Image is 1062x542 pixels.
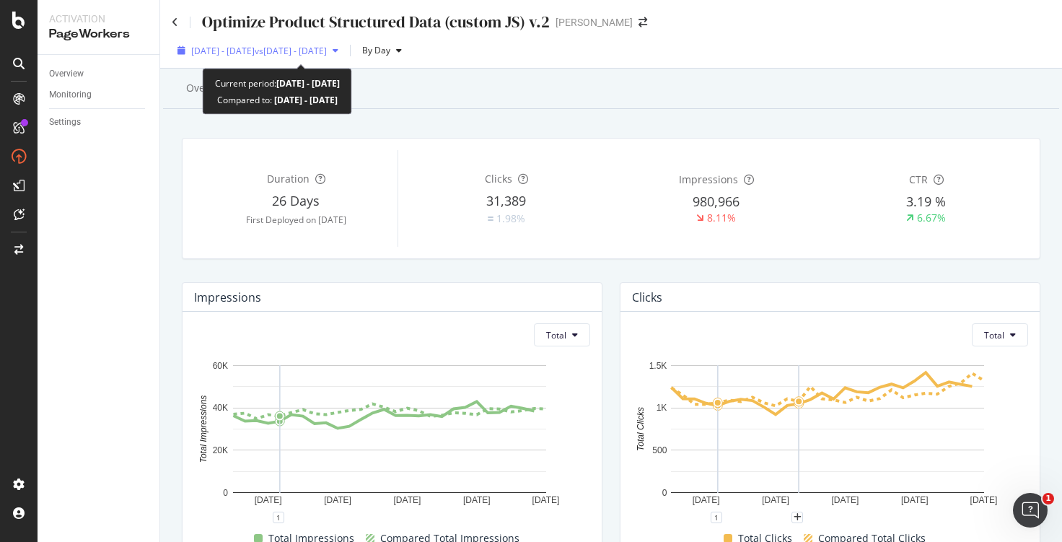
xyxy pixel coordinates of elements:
button: Total [534,323,590,346]
img: Equal [488,217,493,221]
span: vs [DATE] - [DATE] [255,45,327,57]
text: 20K [213,445,228,455]
iframe: Intercom live chat [1013,493,1048,528]
div: PageWorkers [49,26,148,43]
div: 6.67% [917,211,946,225]
text: 0 [223,488,228,498]
div: Clicks [632,290,662,305]
span: Total [546,329,566,341]
a: Monitoring [49,87,149,102]
div: 8.11% [707,211,736,225]
span: 3.19 % [906,193,946,210]
span: By Day [356,44,390,56]
text: 0 [662,488,667,498]
div: Settings [49,115,81,130]
text: 40K [213,403,228,414]
div: Impressions [194,290,261,305]
text: 60K [213,361,228,371]
text: 500 [652,445,667,455]
span: Impressions [679,172,738,186]
span: 26 Days [272,192,320,209]
div: Compared to: [217,92,338,108]
div: Activation [49,12,148,26]
text: 1.5K [649,361,667,371]
a: Settings [49,115,149,130]
text: [DATE] [901,495,929,505]
text: 1K [657,403,667,414]
div: First Deployed on [DATE] [194,214,398,226]
text: [DATE] [832,495,859,505]
b: [DATE] - [DATE] [276,77,340,89]
text: [DATE] [394,495,421,505]
div: 1 [711,512,722,523]
svg: A chart. [632,358,1023,517]
text: [DATE] [324,495,351,505]
span: 1 [1043,493,1054,504]
b: [DATE] - [DATE] [272,94,338,106]
text: [DATE] [255,495,282,505]
text: [DATE] [762,495,789,505]
span: 31,389 [486,192,526,209]
text: [DATE] [463,495,491,505]
span: [DATE] - [DATE] [191,45,255,57]
div: Current period: [215,75,340,92]
button: By Day [356,39,408,62]
text: [DATE] [693,495,720,505]
div: Monitoring [49,87,92,102]
svg: A chart. [194,358,585,517]
div: [PERSON_NAME] [556,15,633,30]
button: [DATE] - [DATE]vs[DATE] - [DATE] [172,39,344,62]
div: plus [791,512,803,523]
div: 1 [273,512,284,523]
span: Total [984,329,1004,341]
div: Overview [49,66,84,82]
button: Total [972,323,1028,346]
span: Duration [267,172,310,185]
a: Click to go back [172,17,178,27]
text: [DATE] [970,495,998,505]
span: Clicks [485,172,512,185]
span: CTR [909,172,928,186]
div: Optimize Product Structured Data (custom JS) v.2 [202,11,550,33]
div: arrow-right-arrow-left [638,17,647,27]
text: [DATE] [532,495,560,505]
div: Overview [186,81,231,95]
div: 1.98% [496,211,525,226]
a: Overview [49,66,149,82]
text: Total Impressions [198,395,209,463]
text: Total Clicks [636,407,646,451]
span: 980,966 [693,193,740,210]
